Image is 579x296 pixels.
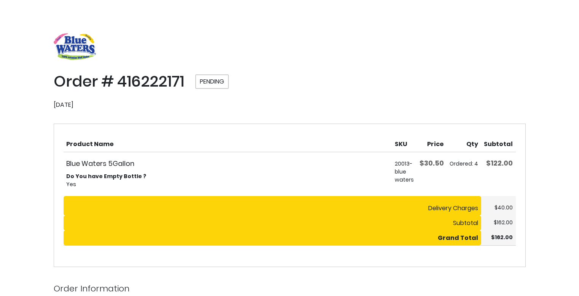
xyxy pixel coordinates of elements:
span: $162.00 [494,219,513,226]
span: 4 [474,160,478,167]
span: Pending [195,74,229,89]
span: Order # 416222171 [54,71,184,92]
span: Ordered [450,160,474,167]
th: Subtotal [64,216,481,230]
dt: Do You have Empty Bottle ? [66,172,389,180]
td: 20013-blue waters [392,152,417,196]
span: $162.00 [491,233,513,241]
strong: Grand Total [438,233,478,242]
th: Price [417,134,447,152]
span: Delivery Charges [428,204,478,212]
th: Product Name [64,134,392,152]
strong: Order Information [54,283,129,294]
a: store logo [54,33,96,60]
strong: Blue Waters 5Gallon [66,158,389,169]
span: $30.50 [419,158,444,168]
span: [DATE] [54,100,73,109]
th: Qty [447,134,481,152]
th: SKU [392,134,417,152]
span: $40.00 [494,204,513,211]
th: Subtotal [481,134,516,152]
dd: Yes [66,180,389,188]
span: $122.00 [486,158,513,168]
